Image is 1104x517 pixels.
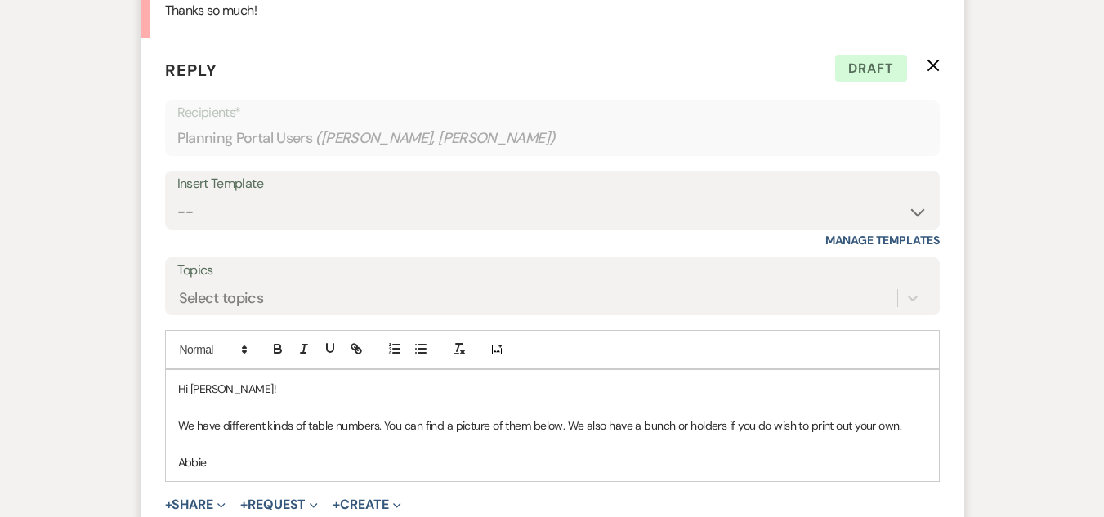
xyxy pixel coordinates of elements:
button: Create [333,498,400,511]
label: Topics [177,259,927,283]
button: Share [165,498,226,511]
a: Manage Templates [825,233,940,247]
div: Insert Template [177,172,927,196]
button: Request [240,498,318,511]
span: + [333,498,340,511]
div: Planning Portal Users [177,123,927,154]
p: We have different kinds of table numbers. You can find a picture of them below. We also have a bu... [178,417,927,435]
div: Select topics [179,287,264,310]
span: Draft [835,55,907,82]
p: Hi [PERSON_NAME]! [178,380,927,398]
p: Recipients* [177,102,927,123]
span: + [240,498,248,511]
span: + [165,498,172,511]
span: Reply [165,60,217,81]
span: ( [PERSON_NAME], [PERSON_NAME] ) [315,127,556,149]
p: Abbie [178,453,927,471]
